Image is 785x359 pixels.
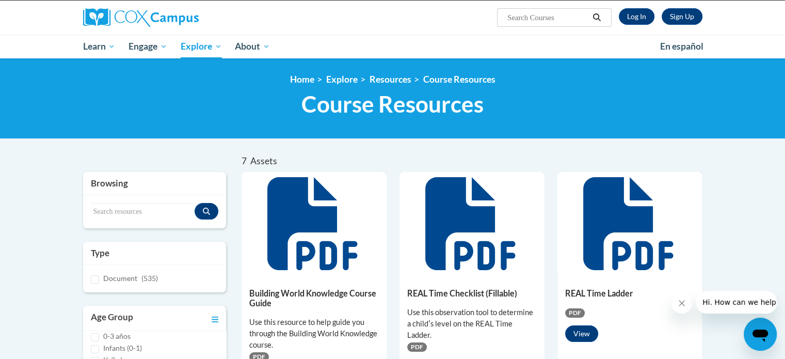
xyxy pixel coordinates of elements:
[301,90,484,118] span: Course Resources
[122,35,174,58] a: Engage
[249,317,379,351] div: Use this resource to help guide you through the Building World Knowledge course.
[103,342,142,354] label: Infants (0-1)
[235,40,270,53] span: About
[6,7,84,15] span: Hi. How can we help?
[290,74,314,85] a: Home
[370,74,411,85] a: Resources
[68,35,718,58] div: Main menu
[91,311,133,325] h3: Age Group
[249,288,379,308] h5: Building World Knowledge Course Guide
[619,8,654,25] a: Log In
[660,41,703,52] span: En español
[103,274,137,283] span: Document
[141,274,158,283] span: (535)
[423,74,495,85] a: Course Resources
[76,35,122,58] a: Learn
[212,311,218,325] a: Toggle collapse
[653,36,710,57] a: En español
[83,40,115,53] span: Learn
[103,331,131,342] label: 0-3 años
[407,288,537,298] h5: REAL Time Checklist (Fillable)
[565,325,598,342] button: View
[91,177,219,190] h3: Browsing
[91,203,195,221] input: Search resources
[250,155,277,166] span: Assets
[506,11,589,24] input: Search Courses
[589,11,604,24] button: Search
[195,203,218,220] button: Search resources
[407,307,537,341] div: Use this observation tool to determine a childʹs level on the REAL Time Ladder.
[744,318,777,351] iframe: Button to launch messaging window
[696,291,777,314] iframe: Message from company
[174,35,229,58] a: Explore
[83,8,199,27] img: Cox Campus
[565,308,585,318] span: PDF
[662,8,702,25] a: Register
[129,40,167,53] span: Engage
[181,40,222,53] span: Explore
[91,247,219,259] h3: Type
[242,155,247,166] span: 7
[671,293,692,314] iframe: Close message
[326,74,358,85] a: Explore
[83,8,279,27] a: Cox Campus
[565,288,695,298] h5: REAL Time Ladder
[407,342,427,352] span: PDF
[228,35,277,58] a: About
